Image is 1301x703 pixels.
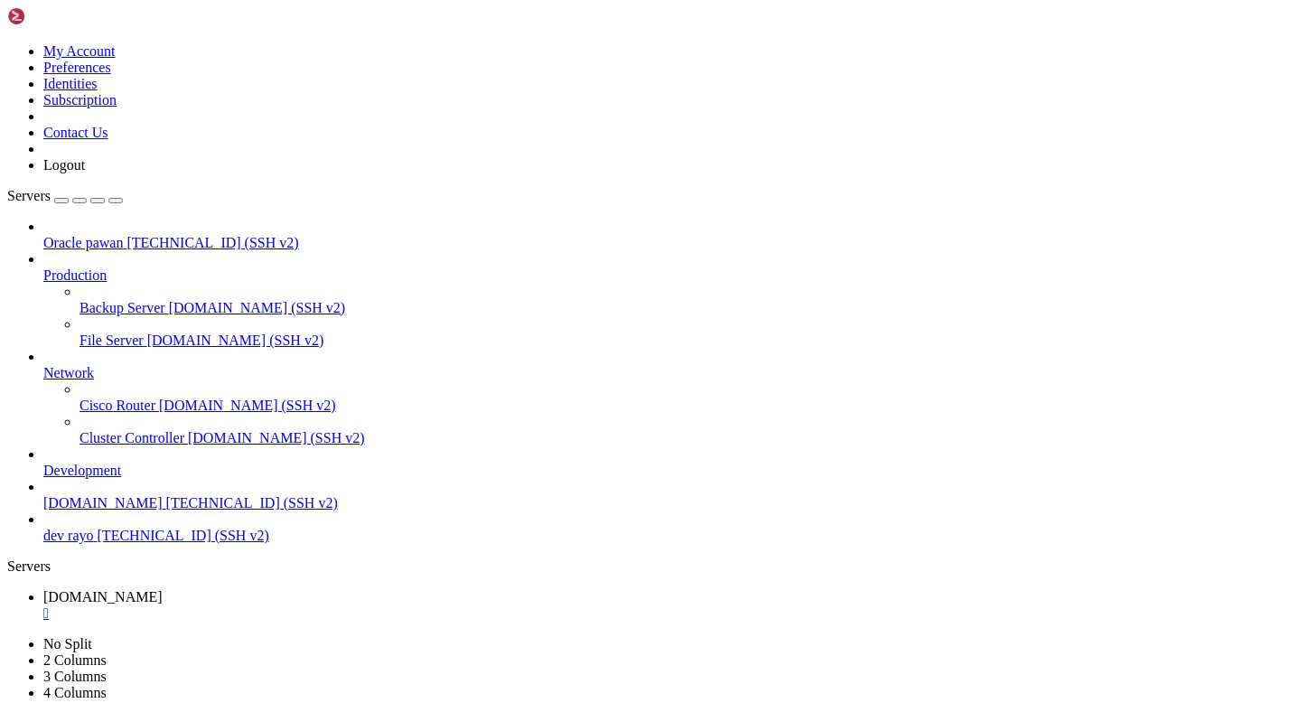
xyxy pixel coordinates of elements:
[43,446,1294,479] li: Development
[188,430,365,445] span: [DOMAIN_NAME] (SSH v2)
[80,333,144,348] span: File Server
[7,7,1064,23] x-row: Welcome to Ubuntu 24.04.2 LTS (GNU/Linux 6.11.0-1012-azure x86_64)
[7,277,1064,293] x-row: Expanded Security Maintenance for Applications is not enabled.
[43,235,123,250] span: Oracle pawan
[98,528,269,543] span: [TECHNICAL_ID] (SSH v2)
[7,68,1064,83] x-row: * Support: [URL][DOMAIN_NAME]
[160,443,167,458] div: (20, 29)
[43,463,1294,479] a: Development
[43,267,1294,284] a: Production
[147,333,324,348] span: [DOMAIN_NAME] (SSH v2)
[43,219,1294,251] li: Oracle pawan [TECHNICAL_ID] (SSH v2)
[7,352,1064,368] x-row: 12 additional security updates can be applied with ESM Apps.
[43,60,111,75] a: Preferences
[159,398,336,413] span: [DOMAIN_NAME] (SSH v2)
[7,173,1064,188] x-row: Swap usage: 0%
[80,430,184,445] span: Cluster Controller
[7,188,123,203] a: Servers
[43,511,1294,544] li: dev rayo [TECHNICAL_ID] (SSH v2)
[7,98,1064,113] x-row: System information as of [DATE]
[7,428,1064,444] x-row: Last login: [DATE] from [TECHNICAL_ID]
[43,589,1294,622] a: App.rayo.work
[7,37,1064,52] x-row: * Documentation: [URL][DOMAIN_NAME]
[43,495,1294,511] a: [DOMAIN_NAME] [TECHNICAL_ID] (SSH v2)
[43,589,163,605] span: [DOMAIN_NAME]
[43,251,1294,349] li: Production
[43,267,107,283] span: Production
[7,323,1064,338] x-row: To see these additional updates run: apt list --upgradable
[80,414,1294,446] li: Cluster Controller [DOMAIN_NAME] (SSH v2)
[80,300,165,315] span: Backup Server
[43,365,94,380] span: Network
[43,92,117,108] a: Subscription
[7,308,1064,323] x-row: 68 updates can be applied immediately.
[80,398,155,413] span: Cisco Router
[43,528,94,543] span: dev rayo
[7,127,1064,143] x-row: System load: 0.11 Processes: 290
[7,143,1064,158] x-row: Usage of /: 38.3% of 28.02GB Users logged in: 0
[43,463,121,478] span: Development
[169,300,346,315] span: [DOMAIN_NAME] (SSH v2)
[80,398,1294,414] a: Cisco Router [DOMAIN_NAME] (SSH v2)
[7,202,1064,218] x-row: * Strictly confined Kubernetes makes edge and IoT secure. Learn how MicroK8s
[80,316,1294,349] li: File Server [DOMAIN_NAME] (SSH v2)
[43,685,107,700] a: 4 Columns
[80,300,1294,316] a: Backup Server [DOMAIN_NAME] (SSH v2)
[80,381,1294,414] li: Cisco Router [DOMAIN_NAME] (SSH v2)
[7,368,1064,383] x-row: Learn more about enabling ESM Apps service at [URL][DOMAIN_NAME]
[43,349,1294,446] li: Network
[43,76,98,91] a: Identities
[7,248,1064,263] x-row: [URL][DOMAIN_NAME]
[43,235,1294,251] a: Oracle pawan [TECHNICAL_ID] (SSH v2)
[80,333,1294,349] a: File Server [DOMAIN_NAME] (SSH v2)
[43,528,1294,544] a: dev rayo [TECHNICAL_ID] (SSH v2)
[80,430,1294,446] a: Cluster Controller [DOMAIN_NAME] (SSH v2)
[43,636,92,651] a: No Split
[43,125,108,140] a: Contact Us
[7,157,1064,173] x-row: Memory usage: 22% IPv4 address for eth0: [TECHNICAL_ID]
[7,443,123,457] span: ubuntu@prod-rayo
[7,218,1064,233] x-row: just raised the bar for easy, resilient and secure K8s cluster deployment.
[7,558,1294,575] div: Servers
[166,495,338,511] span: [TECHNICAL_ID] (SSH v2)
[43,479,1294,511] li: [DOMAIN_NAME] [TECHNICAL_ID] (SSH v2)
[7,7,111,25] img: Shellngn
[43,652,107,668] a: 2 Columns
[43,157,85,173] a: Logout
[130,443,137,457] span: ~
[43,495,163,511] span: [DOMAIN_NAME]
[7,188,51,203] span: Servers
[43,669,107,684] a: 3 Columns
[80,284,1294,316] li: Backup Server [DOMAIN_NAME] (SSH v2)
[7,443,1064,458] x-row: : $
[43,365,1294,381] a: Network
[126,235,298,250] span: [TECHNICAL_ID] (SSH v2)
[7,52,1064,68] x-row: * Management: [URL][DOMAIN_NAME]
[43,43,116,59] a: My Account
[43,605,1294,622] a: 
[7,413,1064,428] x-row: *** System restart required ***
